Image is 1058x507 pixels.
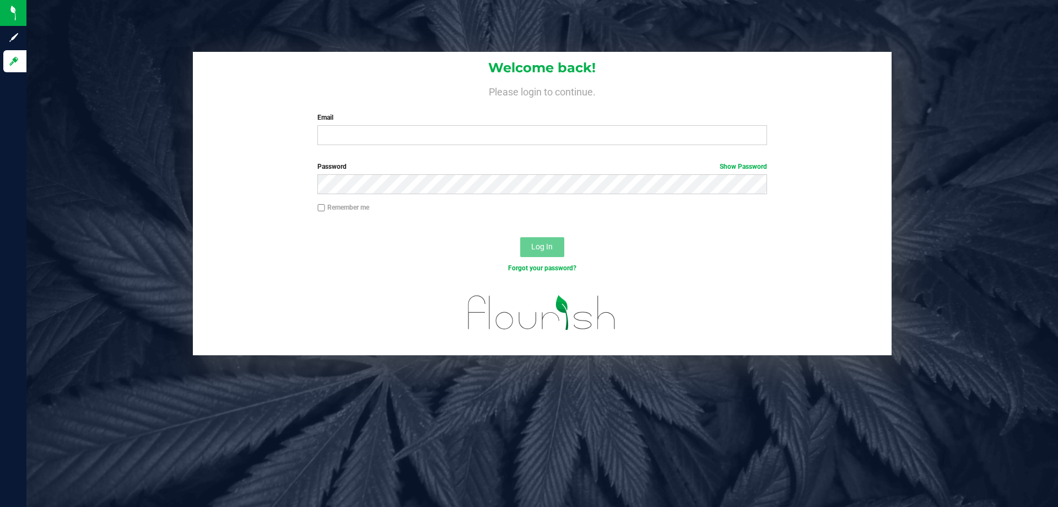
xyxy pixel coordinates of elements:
[317,202,369,212] label: Remember me
[193,61,892,75] h1: Welcome back!
[8,32,19,43] inline-svg: Sign up
[317,204,325,212] input: Remember me
[193,84,892,97] h4: Please login to continue.
[317,113,766,122] label: Email
[455,285,629,341] img: flourish_logo.svg
[508,264,576,272] a: Forgot your password?
[720,163,767,170] a: Show Password
[8,56,19,67] inline-svg: Log in
[520,237,564,257] button: Log In
[317,163,347,170] span: Password
[531,242,553,251] span: Log In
